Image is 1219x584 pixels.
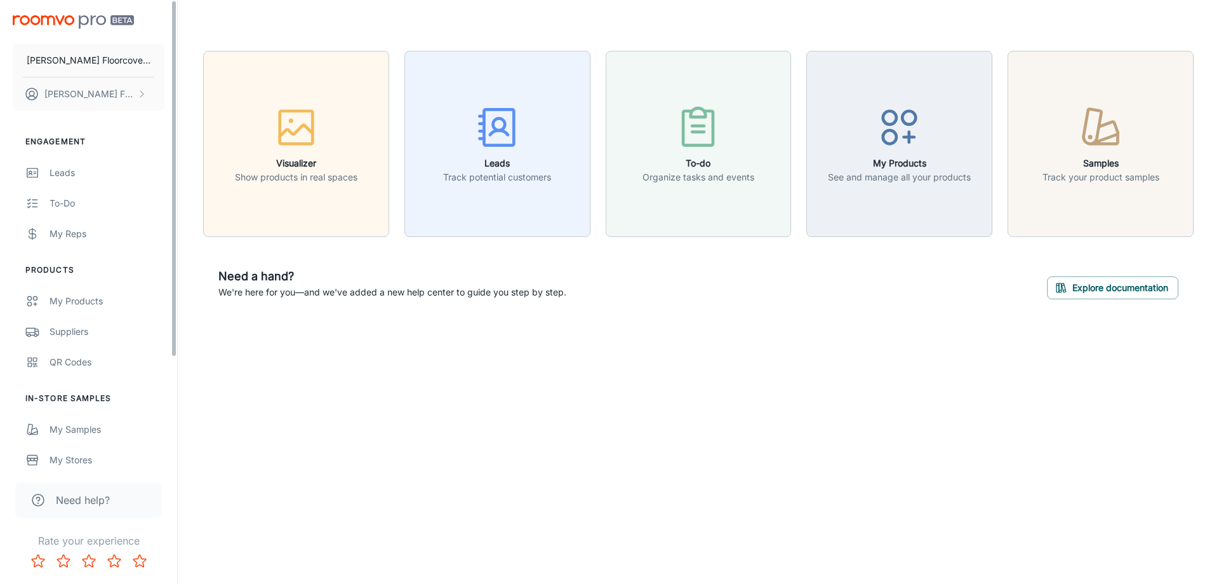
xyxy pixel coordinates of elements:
button: Explore documentation [1047,276,1178,299]
h6: Samples [1042,156,1159,170]
button: LeadsTrack potential customers [404,51,590,237]
div: Leads [50,166,164,180]
p: See and manage all your products [828,170,971,184]
button: [PERSON_NAME] Floorcovering [13,44,164,77]
h6: Need a hand? [218,268,566,285]
button: VisualizerShow products in real spaces [203,51,389,237]
a: SamplesTrack your product samples [1008,137,1194,149]
div: To-do [50,196,164,210]
button: My ProductsSee and manage all your products [806,51,992,237]
p: We're here for you—and we've added a new help center to guide you step by step. [218,285,566,299]
a: LeadsTrack potential customers [404,137,590,149]
a: To-doOrganize tasks and events [606,137,792,149]
div: My Reps [50,227,164,241]
p: Show products in real spaces [235,170,357,184]
h6: To-do [643,156,754,170]
p: [PERSON_NAME] Floorcovering [44,87,134,101]
a: Explore documentation [1047,280,1178,293]
div: Suppliers [50,325,164,339]
div: My Products [50,294,164,308]
a: My ProductsSee and manage all your products [806,137,992,149]
div: QR Codes [50,355,164,369]
p: Organize tasks and events [643,170,754,184]
button: SamplesTrack your product samples [1008,51,1194,237]
p: [PERSON_NAME] Floorcovering [27,53,150,67]
h6: My Products [828,156,971,170]
img: Roomvo PRO Beta [13,15,134,29]
p: Track potential customers [443,170,551,184]
button: To-doOrganize tasks and events [606,51,792,237]
h6: Visualizer [235,156,357,170]
h6: Leads [443,156,551,170]
button: [PERSON_NAME] Floorcovering [13,78,164,111]
p: Track your product samples [1042,170,1159,184]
